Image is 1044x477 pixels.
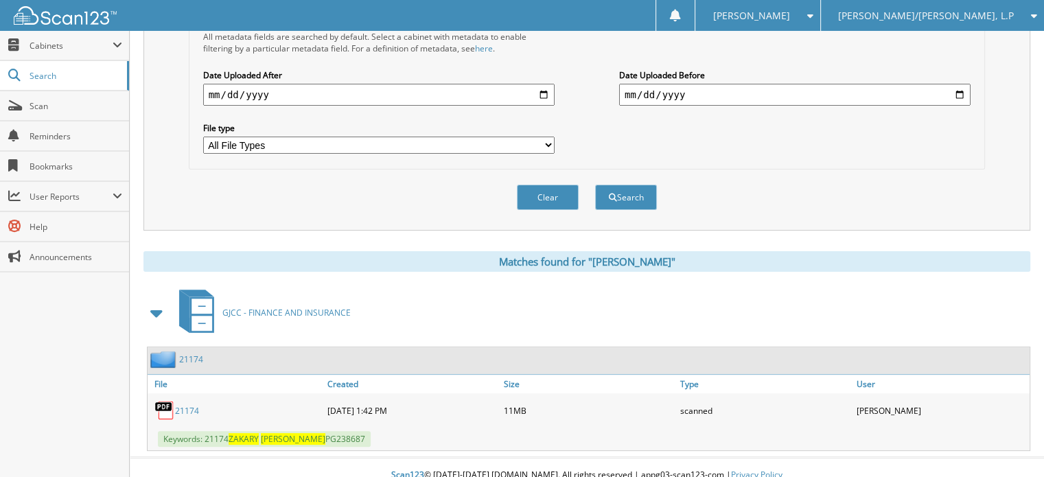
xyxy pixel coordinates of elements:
[853,375,1030,393] a: User
[30,251,122,263] span: Announcements
[500,397,677,424] div: 11MB
[229,433,259,445] span: ZAKARY
[30,221,122,233] span: Help
[30,100,122,112] span: Scan
[203,122,555,134] label: File type
[150,351,179,368] img: folder2.png
[838,12,1014,20] span: [PERSON_NAME]/[PERSON_NAME], L.P
[203,84,555,106] input: start
[179,353,203,365] a: 21174
[30,161,122,172] span: Bookmarks
[677,397,853,424] div: scanned
[30,191,113,202] span: User Reports
[517,185,579,210] button: Clear
[14,6,117,25] img: scan123-logo-white.svg
[595,185,657,210] button: Search
[154,400,175,421] img: PDF.png
[203,31,555,54] div: All metadata fields are searched by default. Select a cabinet with metadata to enable filtering b...
[222,307,351,318] span: GJCC - FINANCE AND INSURANCE
[324,375,500,393] a: Created
[619,84,971,106] input: end
[324,397,500,424] div: [DATE] 1:42 PM
[143,251,1030,272] div: Matches found for "[PERSON_NAME]"
[261,433,325,445] span: [PERSON_NAME]
[677,375,853,393] a: Type
[475,43,493,54] a: here
[148,375,324,393] a: File
[175,405,199,417] a: 21174
[203,69,555,81] label: Date Uploaded After
[30,40,113,51] span: Cabinets
[171,286,351,340] a: GJCC - FINANCE AND INSURANCE
[30,130,122,142] span: Reminders
[30,70,120,82] span: Search
[500,375,677,393] a: Size
[158,431,371,447] span: Keywords: 21174 PG238687
[853,397,1030,424] div: [PERSON_NAME]
[619,69,971,81] label: Date Uploaded Before
[712,12,789,20] span: [PERSON_NAME]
